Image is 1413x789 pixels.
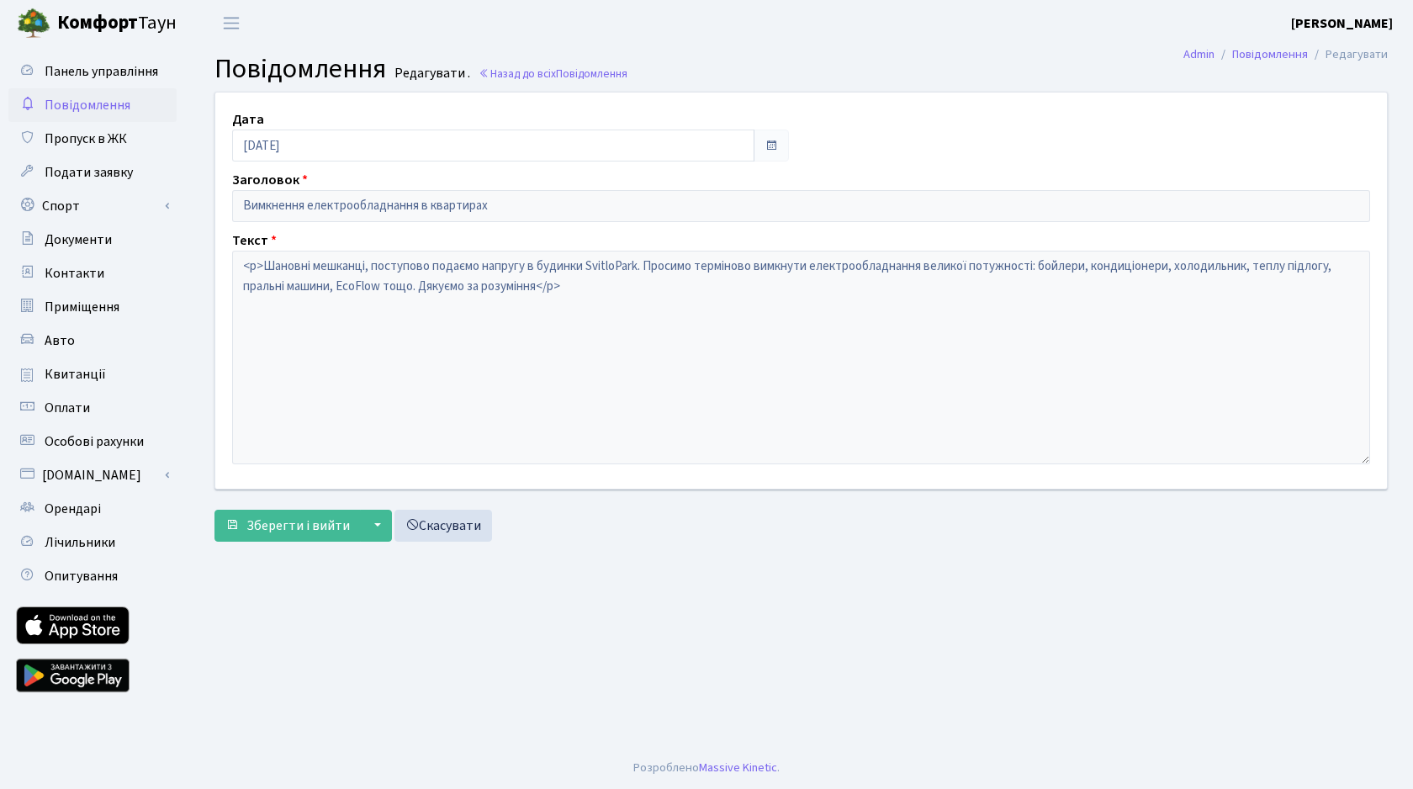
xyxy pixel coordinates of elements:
b: Комфорт [57,9,138,36]
span: Лічильники [45,533,115,552]
a: Особові рахунки [8,425,177,458]
a: Авто [8,324,177,357]
img: logo.png [17,7,50,40]
b: [PERSON_NAME] [1291,14,1393,33]
span: Таун [57,9,177,38]
span: Повідомлення [214,50,386,88]
a: Опитування [8,559,177,593]
a: Лічильники [8,526,177,559]
a: [DOMAIN_NAME] [8,458,177,492]
span: Повідомлення [45,96,130,114]
div: Розроблено . [633,759,780,777]
a: Спорт [8,189,177,223]
span: Особові рахунки [45,432,144,451]
a: Admin [1183,45,1215,63]
label: Дата [232,109,264,130]
small: Редагувати . [391,66,470,82]
span: Квитанції [45,365,106,384]
textarea: <p>Шановні мешканці, поступово подаємо напругу в будинки SvitloPark. Просимо терміново вимкнути е... [232,251,1370,464]
span: Приміщення [45,298,119,316]
span: Панель управління [45,62,158,81]
a: Панель управління [8,55,177,88]
a: Приміщення [8,290,177,324]
span: Оплати [45,399,90,417]
a: Повідомлення [8,88,177,122]
label: Текст [232,230,277,251]
span: Опитування [45,567,118,585]
span: Зберегти і вийти [246,516,350,535]
button: Переключити навігацію [210,9,252,37]
a: Скасувати [394,510,492,542]
button: Зберегти і вийти [214,510,361,542]
span: Повідомлення [556,66,627,82]
span: Пропуск в ЖК [45,130,127,148]
a: Квитанції [8,357,177,391]
a: Орендарі [8,492,177,526]
a: [PERSON_NAME] [1291,13,1393,34]
a: Подати заявку [8,156,177,189]
a: Оплати [8,391,177,425]
span: Контакти [45,264,104,283]
span: Авто [45,331,75,350]
a: Повідомлення [1232,45,1308,63]
span: Подати заявку [45,163,133,182]
span: Документи [45,230,112,249]
a: Massive Kinetic [699,759,777,776]
span: Орендарі [45,500,101,518]
nav: breadcrumb [1158,37,1413,72]
a: Назад до всіхПовідомлення [479,66,627,82]
a: Документи [8,223,177,257]
label: Заголовок [232,170,308,190]
a: Контакти [8,257,177,290]
li: Редагувати [1308,45,1388,64]
a: Пропуск в ЖК [8,122,177,156]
